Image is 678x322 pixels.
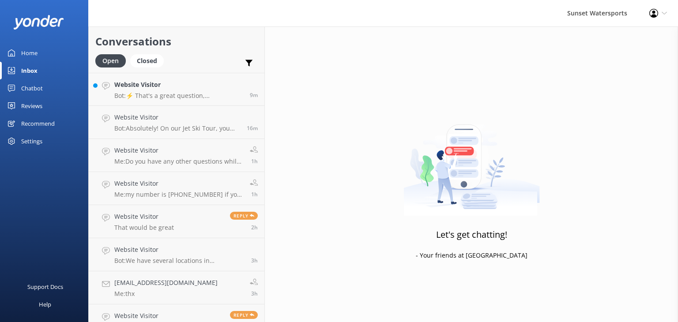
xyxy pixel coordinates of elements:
[21,132,42,150] div: Settings
[251,257,258,264] span: Oct 04 2025 12:45pm (UTC -05:00) America/Cancun
[89,106,264,139] a: Website VisitorBot:Absolutely! On our Jet Ski Tour, you can switch drivers at the multiple scenic...
[130,54,164,67] div: Closed
[89,238,264,271] a: Website VisitorBot:We have several locations in [GEOGRAPHIC_DATA] for our charters, but we don't ...
[114,157,243,165] p: Me: Do you have any other questions while I am here? By the way, my name is [PERSON_NAME], happy ...
[27,278,63,296] div: Support Docs
[114,112,240,122] h4: Website Visitor
[230,212,258,220] span: Reply
[95,56,130,65] a: Open
[21,97,42,115] div: Reviews
[114,179,243,188] h4: Website Visitor
[89,139,264,172] a: Website VisitorMe:Do you have any other questions while I am here? By the way, my name is [PERSON...
[21,115,55,132] div: Recommend
[114,290,218,298] p: Me: thx
[21,62,38,79] div: Inbox
[251,224,258,231] span: Oct 04 2025 01:08pm (UTC -05:00) America/Cancun
[114,80,243,90] h4: Website Visitor
[250,91,258,99] span: Oct 04 2025 03:39pm (UTC -05:00) America/Cancun
[114,191,243,198] p: Me: my number is [PHONE_NUMBER] if you need me
[95,54,126,67] div: Open
[89,205,264,238] a: Website VisitorThat would be greatReply2h
[114,92,243,100] p: Bot: ⚡ That's a great question, unfortunately I do not know the answer. I'm going to reach out to...
[89,271,264,304] a: [EMAIL_ADDRESS][DOMAIN_NAME]Me:thx3h
[89,73,264,106] a: Website VisitorBot:⚡ That's a great question, unfortunately I do not know the answer. I'm going t...
[436,228,507,242] h3: Let's get chatting!
[21,79,43,97] div: Chatbot
[403,106,540,216] img: artwork of a man stealing a conversation from at giant smartphone
[114,124,240,132] p: Bot: Absolutely! On our Jet Ski Tour, you can switch drivers at the multiple scenic stops along t...
[21,44,38,62] div: Home
[89,172,264,205] a: Website VisitorMe:my number is [PHONE_NUMBER] if you need me1h
[230,311,258,319] span: Reply
[95,33,258,50] h2: Conversations
[39,296,51,313] div: Help
[114,146,243,155] h4: Website Visitor
[114,245,245,255] h4: Website Visitor
[13,15,64,30] img: yonder-white-logo.png
[114,278,218,288] h4: [EMAIL_ADDRESS][DOMAIN_NAME]
[251,191,258,198] span: Oct 04 2025 01:54pm (UTC -05:00) America/Cancun
[114,257,245,265] p: Bot: We have several locations in [GEOGRAPHIC_DATA] for our charters, but we don't offer charters...
[130,56,168,65] a: Closed
[416,251,527,260] p: - Your friends at [GEOGRAPHIC_DATA]
[251,157,258,165] span: Oct 04 2025 01:57pm (UTC -05:00) America/Cancun
[114,311,185,321] h4: Website Visitor
[114,224,174,232] p: That would be great
[247,124,258,132] span: Oct 04 2025 03:33pm (UTC -05:00) America/Cancun
[251,290,258,297] span: Oct 04 2025 11:52am (UTC -05:00) America/Cancun
[114,212,174,221] h4: Website Visitor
